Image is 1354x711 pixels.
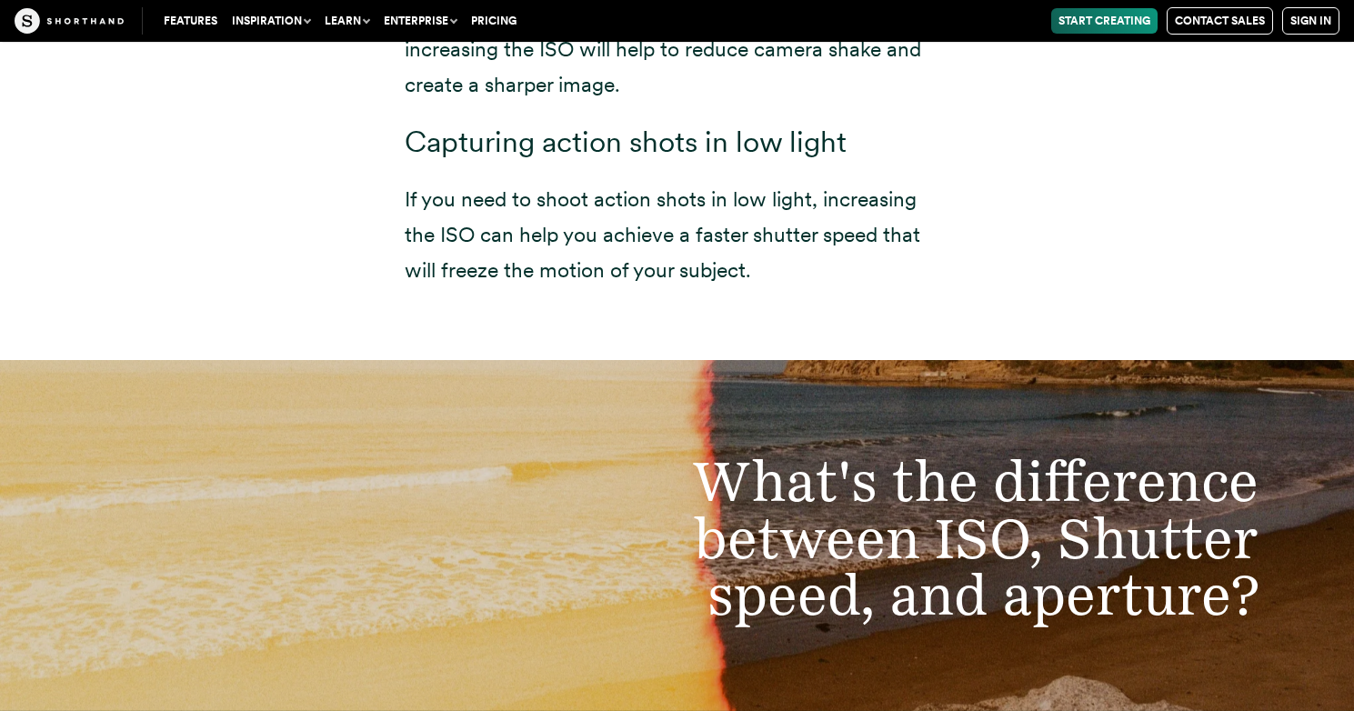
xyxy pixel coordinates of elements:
a: Contact Sales [1167,7,1273,35]
a: Sign in [1282,7,1339,35]
h2: What's the difference between ISO, Shutter speed, and aperture? [574,453,1295,622]
h3: Capturing action shots in low light [405,125,950,160]
img: The Craft [15,8,124,34]
p: If you need to shoot action shots in low light, increasing the ISO can help you achieve a faster ... [405,182,950,288]
a: Features [156,8,225,34]
a: Pricing [464,8,524,34]
button: Inspiration [225,8,317,34]
a: Start Creating [1051,8,1158,34]
button: Learn [317,8,376,34]
button: Enterprise [376,8,464,34]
